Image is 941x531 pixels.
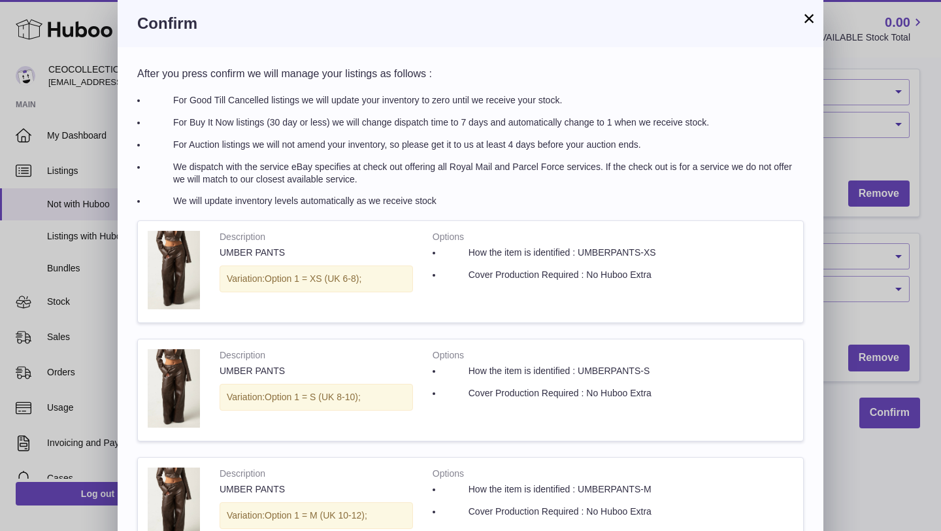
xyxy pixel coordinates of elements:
button: × [801,10,817,26]
li: We will update inventory levels automatically as we receive stock [147,195,804,207]
img: B4DC9B63-8596-41BB-BA4C-50B5CEE376D8.png [148,231,200,309]
li: How the item is identified : UMBERPANTS-M [442,483,674,496]
strong: Description [220,468,413,483]
div: Variation: [220,502,413,529]
td: UMBER PANTS [210,339,423,441]
span: Option 1 = S (UK 8-10); [265,392,361,402]
div: Variation: [220,384,413,411]
li: For Auction listings we will not amend your inventory, so please get it to us at least 4 days bef... [147,139,804,151]
span: Option 1 = XS (UK 6-8); [265,273,361,284]
li: We dispatch with the service eBay specifies at check out offering all Royal Mail and Parcel Force... [147,161,804,186]
p: After you press confirm we will manage your listings as follows : [137,67,804,81]
strong: Options [433,468,674,483]
img: B4DC9B63-8596-41BB-BA4C-50B5CEE376D8.png [148,349,200,428]
td: UMBER PANTS [210,221,423,322]
div: Variation: [220,265,413,292]
li: For Buy It Now listings (30 day or less) we will change dispatch time to 7 days and automatically... [147,116,804,129]
li: How the item is identified : UMBERPANTS-S [442,365,674,377]
span: Option 1 = M (UK 10-12); [265,510,367,521]
h3: Confirm [137,13,804,34]
strong: Options [433,349,674,365]
li: Cover Production Required : No Huboo Extra [442,505,674,518]
strong: Options [433,231,674,247]
strong: Description [220,349,413,365]
strong: Description [220,231,413,247]
li: Cover Production Required : No Huboo Extra [442,387,674,400]
li: How the item is identified : UMBERPANTS-XS [442,247,674,259]
li: Cover Production Required : No Huboo Extra [442,269,674,281]
li: For Good Till Cancelled listings we will update your inventory to zero until we receive your stock. [147,94,804,107]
